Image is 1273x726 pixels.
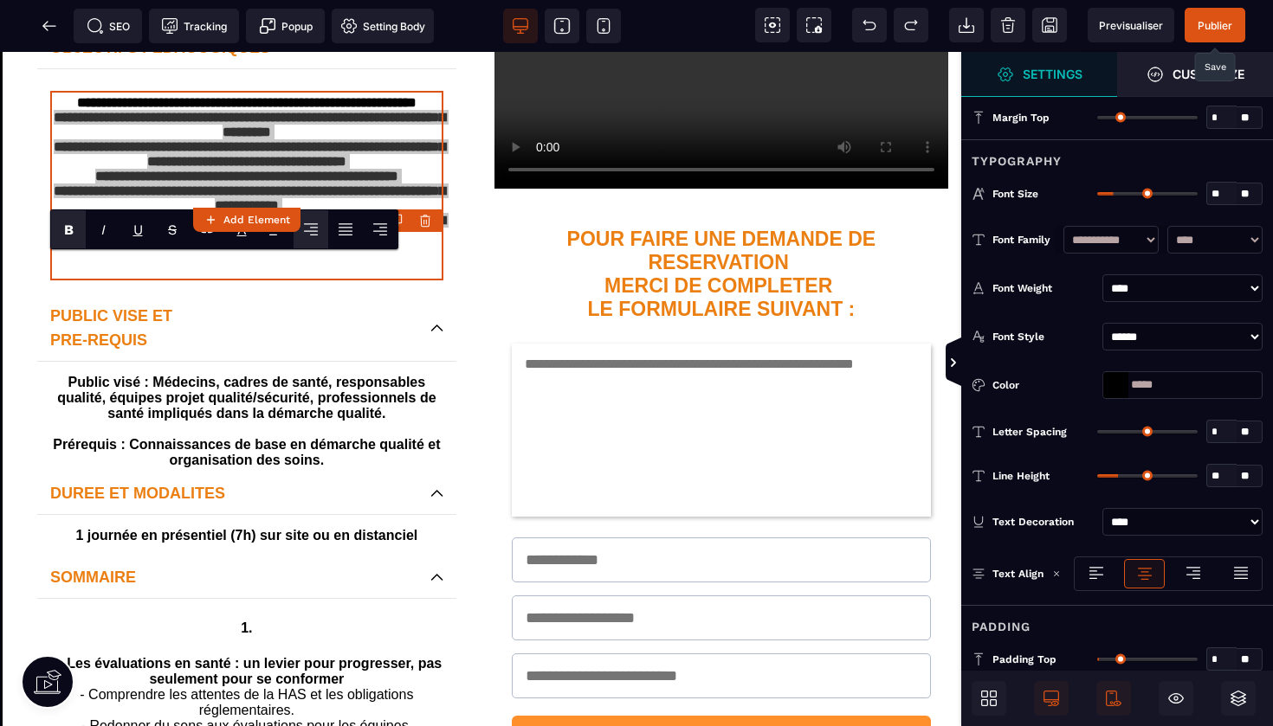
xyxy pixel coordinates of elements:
img: loading [1052,569,1061,578]
span: Desktop Only [1034,681,1069,716]
span: Padding Top [992,652,1057,666]
span: - Comprendre les attentes de la HAS et les obligations réglementaires. - Redonner du sens aux éva... [80,635,417,697]
div: Text Decoration [992,513,1095,530]
i: I [101,222,106,238]
s: S [168,222,177,238]
button: ENVOYER LA DEMANDE [512,664,931,708]
span: Letter Spacing [992,425,1067,439]
strong: Customize [1173,67,1244,80]
button: Add Element [193,208,300,232]
span: Settings [961,52,1117,97]
span: SEO [87,17,130,35]
div: Padding [961,605,1273,637]
span: Align Center [294,210,328,248]
span: Font Size [992,187,1038,201]
p: DUREE ET MODALITES [50,429,413,453]
span: Margin Top [992,111,1050,125]
span: Publier [1198,19,1232,32]
span: Link [190,210,224,248]
span: Line Height [992,469,1050,483]
span: Open Style Manager [1117,52,1273,97]
text: 1 journée en présentiel (7h) sur site ou en distanciel [42,472,452,496]
p: PUBLIC VISE ET PRE-REQUIS [50,252,413,300]
span: Previsualiser [1099,19,1163,32]
span: Open Layers [1221,681,1256,716]
span: Strike-through [155,210,190,248]
strong: Settings [1023,67,1082,80]
span: Open Blocks [972,681,1006,716]
span: Tracking [161,17,227,35]
span: Preview [1088,8,1174,42]
b: B [64,222,74,238]
span: View components [755,8,790,42]
div: Font Family [992,231,1055,248]
p: Text Align [972,565,1044,582]
span: Align Right [363,210,397,248]
span: Italic [86,210,120,248]
div: Color [992,376,1095,394]
text: Public visé : Médecins, cadres de santé, responsables qualité, équipes projet qualité/sécurité, p... [50,318,443,421]
span: Setting Body [340,17,425,35]
span: Screenshot [797,8,831,42]
label: Font color [237,222,247,238]
strong: Add Element [223,214,290,226]
span: Hide/Show Block [1159,681,1193,716]
u: U [133,222,143,238]
span: Popup [259,17,313,35]
span: Bold [51,210,86,248]
div: Font Style [992,328,1095,345]
span: Underline [120,210,155,248]
b: 1. [241,569,252,583]
div: Font Weight [992,279,1095,297]
span: Align Justify [328,210,363,248]
span: Mobile Only [1096,681,1131,716]
b: POUR FAIRE UNE DEMANDE DE RESERVATION MERCI DE COMPLETER LE FORMULAIRE SUIVANT : [567,176,882,268]
p: SOMMAIRE [50,513,413,537]
div: Typography [961,139,1273,171]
